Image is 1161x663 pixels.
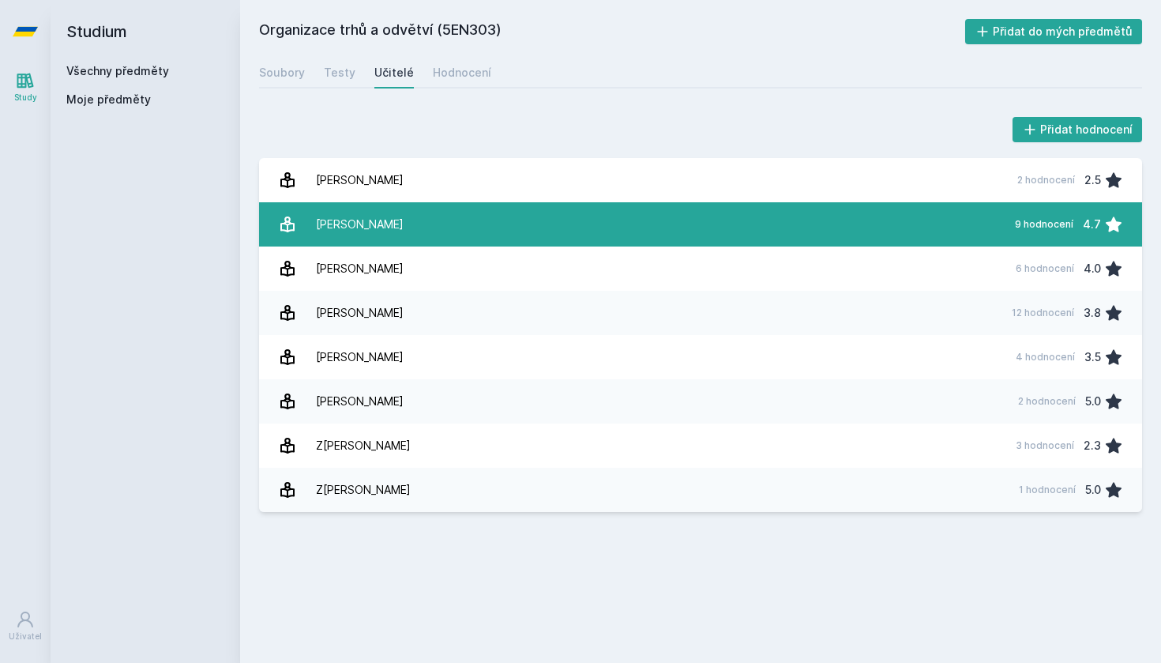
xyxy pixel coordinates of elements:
[259,291,1142,335] a: [PERSON_NAME] 12 hodnocení 3.8
[1016,351,1075,364] div: 4 hodnocení
[259,424,1142,468] a: Z[PERSON_NAME] 3 hodnocení 2.3
[1085,386,1101,417] div: 5.0
[259,19,965,44] h2: Organizace trhů a odvětví (5EN303)
[324,57,355,89] a: Testy
[316,341,404,373] div: [PERSON_NAME]
[1084,341,1101,373] div: 3.5
[259,57,305,89] a: Soubory
[316,297,404,329] div: [PERSON_NAME]
[374,65,414,81] div: Učitelé
[433,57,491,89] a: Hodnocení
[316,386,404,417] div: [PERSON_NAME]
[316,209,404,240] div: [PERSON_NAME]
[3,602,47,650] a: Uživatel
[316,164,404,196] div: [PERSON_NAME]
[66,64,169,77] a: Všechny předměty
[1084,253,1101,284] div: 4.0
[9,631,42,642] div: Uživatel
[316,430,411,461] div: Z[PERSON_NAME]
[1018,395,1076,408] div: 2 hodnocení
[1013,117,1143,142] button: Přidat hodnocení
[324,65,355,81] div: Testy
[965,19,1143,44] button: Přidat do mých předmětů
[316,253,404,284] div: [PERSON_NAME]
[259,158,1142,202] a: [PERSON_NAME] 2 hodnocení 2.5
[259,335,1142,379] a: [PERSON_NAME] 4 hodnocení 3.5
[3,63,47,111] a: Study
[374,57,414,89] a: Učitelé
[1012,307,1074,319] div: 12 hodnocení
[1084,430,1101,461] div: 2.3
[259,65,305,81] div: Soubory
[433,65,491,81] div: Hodnocení
[1084,297,1101,329] div: 3.8
[316,474,411,506] div: Z[PERSON_NAME]
[1015,218,1073,231] div: 9 hodnocení
[1017,174,1075,186] div: 2 hodnocení
[259,247,1142,291] a: [PERSON_NAME] 6 hodnocení 4.0
[259,379,1142,424] a: [PERSON_NAME] 2 hodnocení 5.0
[1084,164,1101,196] div: 2.5
[1016,439,1074,452] div: 3 hodnocení
[1083,209,1101,240] div: 4.7
[1085,474,1101,506] div: 5.0
[259,468,1142,512] a: Z[PERSON_NAME] 1 hodnocení 5.0
[259,202,1142,247] a: [PERSON_NAME] 9 hodnocení 4.7
[1019,484,1076,496] div: 1 hodnocení
[14,92,37,104] div: Study
[66,92,151,107] span: Moje předměty
[1016,262,1074,275] div: 6 hodnocení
